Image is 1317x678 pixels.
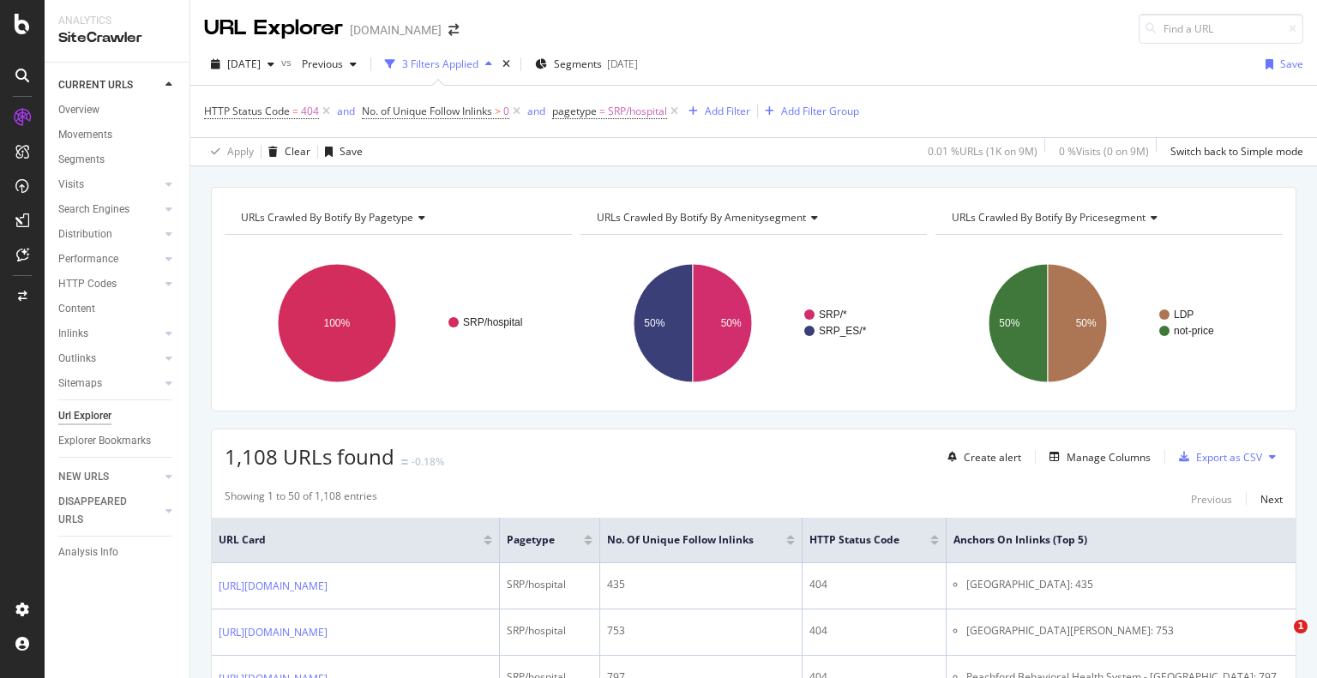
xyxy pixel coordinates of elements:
span: Segments [554,57,602,71]
div: SRP/hospital [507,623,592,639]
button: Switch back to Simple mode [1164,138,1303,165]
button: Export as CSV [1172,443,1262,471]
div: Content [58,300,95,318]
span: = [292,104,298,118]
div: Add Filter [705,104,750,118]
text: 50% [1076,317,1097,329]
div: Movements [58,126,112,144]
div: Switch back to Simple mode [1170,144,1303,159]
img: Equal [401,459,408,465]
div: NEW URLS [58,468,109,486]
div: Manage Columns [1067,450,1151,465]
div: Save [1280,57,1303,71]
a: Movements [58,126,177,144]
button: Save [318,138,363,165]
text: LDP [1174,309,1194,321]
div: Create alert [964,450,1021,465]
span: pagetype [552,104,597,118]
text: SRP/hospital [463,316,522,328]
div: Export as CSV [1196,450,1262,465]
div: Outlinks [58,350,96,368]
span: SRP/hospital [608,99,667,123]
a: Overview [58,101,177,119]
a: Content [58,300,177,318]
div: Clear [285,144,310,159]
a: DISAPPEARED URLS [58,493,160,529]
span: 2025 Sep. 5th [227,57,261,71]
div: Apply [227,144,254,159]
div: times [499,56,514,73]
a: Distribution [58,225,160,243]
button: Previous [295,51,364,78]
button: Previous [1191,489,1232,509]
div: Showing 1 to 50 of 1,108 entries [225,489,377,509]
button: Create alert [941,443,1021,471]
div: 404 [809,577,939,592]
button: and [527,103,545,119]
span: HTTP Status Code [204,104,290,118]
div: 0.01 % URLs ( 1K on 9M ) [928,144,1037,159]
div: Visits [58,176,84,194]
div: [DOMAIN_NAME] [350,21,442,39]
svg: A chart. [225,249,568,398]
div: arrow-right-arrow-left [448,24,459,36]
li: [GEOGRAPHIC_DATA][PERSON_NAME]: 753 [966,623,1289,639]
span: 1 [1294,620,1308,633]
text: 50% [1000,317,1020,329]
span: Previous [295,57,343,71]
span: 1,108 URLs found [225,442,394,471]
text: 50% [720,317,741,329]
div: Next [1260,492,1283,507]
span: No. of Unique Follow Inlinks [362,104,492,118]
button: and [337,103,355,119]
div: CURRENT URLS [58,76,133,94]
text: 50% [644,317,665,329]
svg: A chart. [935,249,1278,398]
button: Next [1260,489,1283,509]
div: and [527,104,545,118]
a: Visits [58,176,160,194]
div: SiteCrawler [58,28,176,48]
li: [GEOGRAPHIC_DATA]: 435 [966,577,1289,592]
a: NEW URLS [58,468,160,486]
h4: URLs Crawled By Botify By amenitysegment [593,204,912,231]
a: [URL][DOMAIN_NAME] [219,578,328,595]
a: Url Explorer [58,407,177,425]
span: 0 [503,99,509,123]
div: Add Filter Group [781,104,859,118]
div: Previous [1191,492,1232,507]
span: pagetype [507,532,558,548]
span: > [495,104,501,118]
div: SRP/hospital [507,577,592,592]
iframe: Intercom live chat [1259,620,1300,661]
button: Manage Columns [1043,447,1151,467]
button: [DATE] [204,51,281,78]
a: Analysis Info [58,543,177,561]
button: Save [1259,51,1303,78]
input: Find a URL [1139,14,1303,44]
span: URLs Crawled By Botify By pricesegment [952,210,1146,225]
div: [DATE] [607,57,638,71]
button: 3 Filters Applied [378,51,499,78]
div: 0 % Visits ( 0 on 9M ) [1059,144,1149,159]
div: Inlinks [58,325,88,343]
div: URL Explorer [204,14,343,43]
span: = [599,104,605,118]
span: Anchors on Inlinks (top 5) [953,532,1263,548]
a: Inlinks [58,325,160,343]
div: Search Engines [58,201,129,219]
a: Outlinks [58,350,160,368]
svg: A chart. [580,249,923,398]
button: Add Filter Group [758,101,859,122]
div: 753 [607,623,795,639]
div: 3 Filters Applied [402,57,478,71]
a: HTTP Codes [58,275,160,293]
div: HTTP Codes [58,275,117,293]
span: 404 [301,99,319,123]
button: Apply [204,138,254,165]
div: 435 [607,577,795,592]
div: and [337,104,355,118]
